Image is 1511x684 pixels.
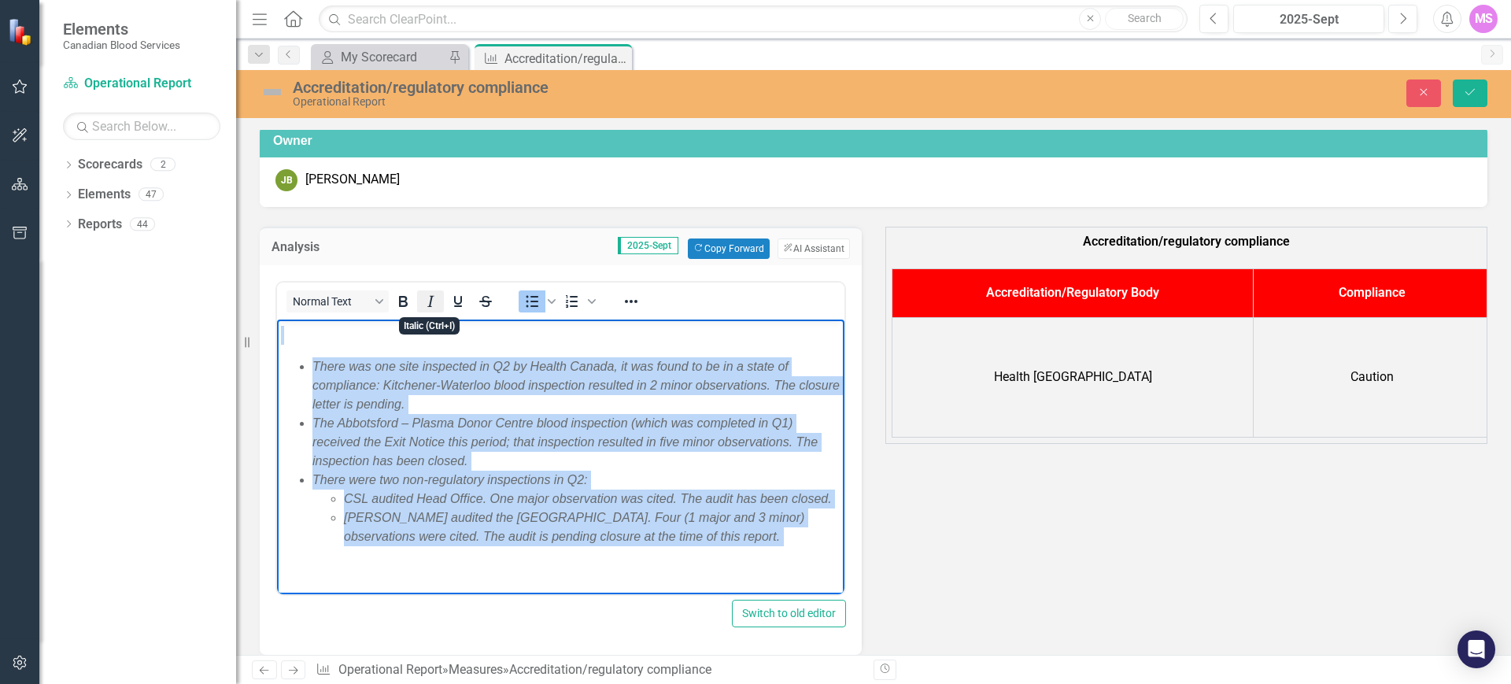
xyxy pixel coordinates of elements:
[63,20,180,39] span: Elements
[338,662,442,677] a: Operational Report
[341,47,445,67] div: My Scorecard
[688,238,769,259] button: Copy Forward
[273,134,1480,148] h3: Owner
[986,285,1159,300] strong: Accreditation/Regulatory Body
[63,75,220,93] a: Operational Report
[293,96,948,108] div: Operational Report
[315,47,445,67] a: My Scorecard
[732,600,846,627] button: Switch to old editor
[293,295,370,308] span: Normal Text
[1128,12,1162,24] span: Search
[994,369,1152,384] span: Health [GEOGRAPHIC_DATA]
[272,240,371,254] h3: Analysis
[78,156,142,174] a: Scorecards
[618,290,645,312] button: Reveal or hide additional toolbar items
[78,186,131,204] a: Elements
[316,661,862,679] div: » »
[417,290,444,312] button: Italic
[63,39,180,51] small: Canadian Blood Services
[618,237,678,254] span: 2025-Sept
[509,662,711,677] div: Accreditation/regulatory compliance
[1105,8,1184,30] button: Search
[778,238,850,259] button: AI Assistant
[519,290,558,312] div: Bullet list
[305,171,400,189] div: [PERSON_NAME]
[275,169,297,191] div: JB
[130,217,155,231] div: 44
[150,158,175,172] div: 2
[319,6,1188,33] input: Search ClearPoint...
[78,216,122,234] a: Reports
[559,290,598,312] div: Numbered list
[1457,630,1495,668] div: Open Intercom Messenger
[445,290,471,312] button: Underline
[504,49,628,68] div: Accreditation/regulatory compliance
[1233,5,1384,33] button: 2025-Sept
[1469,5,1498,33] button: MS
[1083,234,1290,249] strong: Accreditation/regulatory compliance
[472,290,499,312] button: Strikethrough
[277,320,844,594] iframe: Rich Text Area
[1239,10,1379,29] div: 2025-Sept
[449,662,503,677] a: Measures
[139,188,164,202] div: 47
[1254,318,1491,438] td: Caution
[286,290,389,312] button: Block Normal Text
[63,113,220,140] input: Search Below...
[1339,285,1406,300] strong: Compliance
[8,17,35,45] img: ClearPoint Strategy
[390,290,416,312] button: Bold
[293,79,948,96] div: Accreditation/regulatory compliance
[260,79,285,105] img: Not Defined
